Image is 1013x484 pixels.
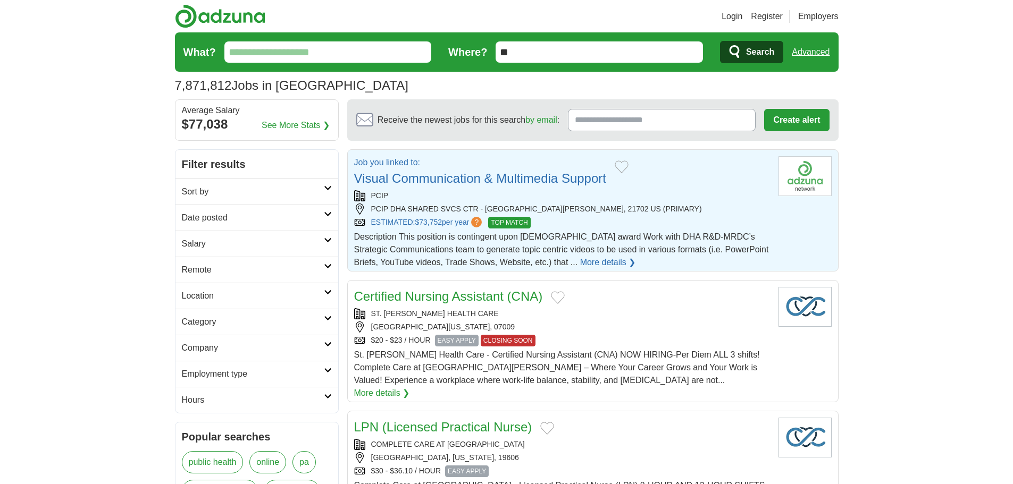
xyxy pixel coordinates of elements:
h2: Location [182,290,324,302]
h2: Sort by [182,185,324,198]
button: Create alert [764,109,829,131]
a: online [249,451,286,473]
a: Category [175,309,338,335]
a: Date posted [175,205,338,231]
span: EASY APPLY [445,465,489,477]
h2: Company [182,342,324,354]
span: TOP MATCH [488,217,530,228]
a: Certified Nursing Assistant (CNA) [354,289,543,303]
h2: Hours [182,394,324,406]
h2: Popular searches [182,429,332,445]
a: Visual Communication & Multimedia Support [354,171,606,185]
a: public health [182,451,244,473]
a: Login [722,10,742,23]
h2: Employment type [182,368,324,380]
a: Employment type [175,361,338,387]
div: Average Salary [182,106,332,115]
span: $73,752 [415,218,442,226]
a: Salary [175,231,338,257]
span: St. [PERSON_NAME] Health Care - Certified Nursing Assistant (CNA) NOW HIRING-Per Diem ALL 3 shift... [354,350,760,385]
div: $30 - $36.10 / HOUR [354,465,770,477]
a: Sort by [175,179,338,205]
div: $20 - $23 / HOUR [354,335,770,346]
h2: Filter results [175,150,338,179]
span: ? [471,217,482,227]
div: ST. [PERSON_NAME] HEALTH CARE [354,308,770,319]
button: Add to favorite jobs [551,291,565,304]
img: Company logo [778,156,832,196]
a: Employers [798,10,839,23]
label: Where? [448,44,487,60]
h2: Category [182,316,324,328]
a: More details ❯ [580,256,636,269]
a: Hours [175,387,338,413]
a: More details ❯ [354,387,410,400]
a: LPN (Licensed Practical Nurse) [354,420,532,434]
a: See More Stats ❯ [262,119,330,132]
img: Company logo [778,418,832,457]
span: Description This position is contingent upon [DEMOGRAPHIC_DATA] award Work with DHA R&D-MRDC’s St... [354,232,769,267]
h2: Remote [182,264,324,276]
img: Company logo [778,287,832,327]
label: What? [183,44,216,60]
div: COMPLETE CARE AT [GEOGRAPHIC_DATA] [354,439,770,450]
div: [GEOGRAPHIC_DATA], [US_STATE], 19606 [354,452,770,463]
span: 7,871,812 [175,76,232,95]
p: Job you linked to: [354,156,606,169]
a: Company [175,335,338,361]
h2: Date posted [182,211,324,224]
button: Search [720,41,783,63]
a: Register [751,10,783,23]
a: by email [525,115,557,124]
span: Receive the newest jobs for this search : [378,114,559,126]
a: Location [175,283,338,309]
h1: Jobs in [GEOGRAPHIC_DATA] [175,78,408,92]
span: CLOSING SOON [481,335,535,346]
img: Adzuna logo [175,4,265,28]
button: Add to favorite jobs [540,422,554,435]
a: pa [292,451,316,473]
div: [GEOGRAPHIC_DATA][US_STATE], 07009 [354,321,770,333]
a: Advanced [792,41,830,63]
span: Search [746,41,774,63]
div: PCIP DHA SHARED SVCS CTR - [GEOGRAPHIC_DATA][PERSON_NAME], 21702 US (PRIMARY) [354,203,770,215]
div: PCIP [354,190,770,201]
a: ESTIMATED:$73,752per year? [371,217,484,228]
a: Remote [175,257,338,283]
h2: Salary [182,237,324,250]
span: EASY APPLY [435,335,479,346]
div: $77,038 [182,115,332,134]
button: Add to favorite jobs [615,160,629,173]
